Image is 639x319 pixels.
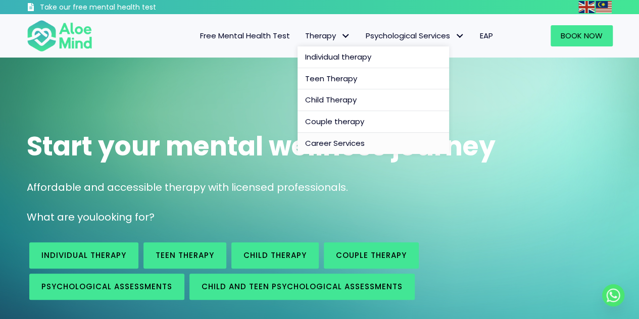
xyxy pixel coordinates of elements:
span: Couple therapy [336,250,407,260]
a: Teen Therapy [143,242,226,269]
span: Therapy [305,30,351,41]
a: Psychological ServicesPsychological Services: submenu [358,25,472,46]
img: en [578,1,595,13]
span: Career Services [305,138,365,148]
span: Psychological Services: submenu [453,29,467,43]
a: Career Services [298,133,449,154]
span: looking for? [95,210,155,224]
span: Therapy: submenu [338,29,353,43]
span: Individual therapy [305,51,371,62]
h3: Take our free mental health test [40,3,210,13]
a: Individual therapy [29,242,138,269]
a: Couple therapy [324,242,419,269]
p: Affordable and accessible therapy with licensed professionals. [27,180,613,195]
nav: Menu [106,25,501,46]
span: EAP [480,30,493,41]
a: Child Therapy [298,89,449,111]
a: Take our free mental health test [27,3,210,14]
a: Psychological assessments [29,274,184,300]
a: Individual therapy [298,46,449,68]
span: Psychological assessments [41,281,172,292]
span: Teen Therapy [156,250,214,260]
span: Child Therapy [305,94,357,105]
span: Individual therapy [41,250,126,260]
span: Psychological Services [366,30,465,41]
span: Start your mental wellness journey [27,128,496,165]
a: EAP [472,25,501,46]
a: Free Mental Health Test [192,25,298,46]
a: Couple therapy [298,111,449,133]
a: TherapyTherapy: submenu [298,25,358,46]
span: Couple therapy [305,116,364,127]
img: ms [596,1,612,13]
span: What are you [27,210,95,224]
a: Child Therapy [231,242,319,269]
a: Malay [596,1,613,13]
span: Free Mental Health Test [200,30,290,41]
a: Teen Therapy [298,68,449,90]
span: Book Now [561,30,603,41]
span: Child Therapy [243,250,307,260]
a: Whatsapp [602,284,624,306]
a: English [578,1,596,13]
a: Child and Teen Psychological assessments [189,274,415,300]
span: Teen Therapy [305,73,357,84]
a: Book Now [551,25,613,46]
span: Child and Teen Psychological assessments [202,281,403,292]
img: Aloe mind Logo [27,19,92,52]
